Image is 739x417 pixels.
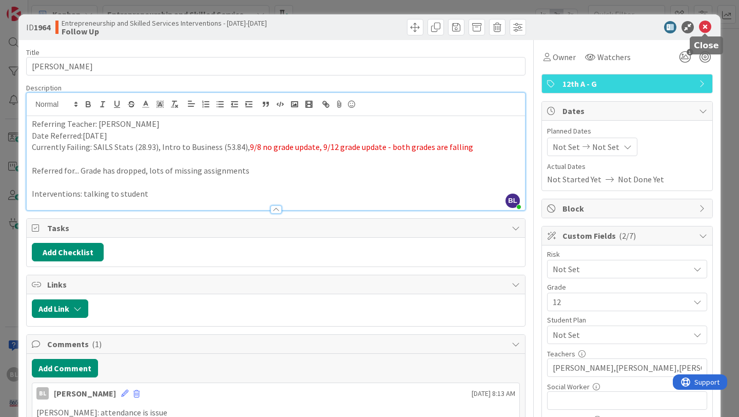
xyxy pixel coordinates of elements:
span: Dates [562,105,694,117]
span: BL [505,194,520,208]
label: Title [26,48,40,57]
input: type card name here... [26,57,526,75]
button: Add Comment [32,359,98,377]
div: Grade [547,283,707,291]
b: 1964 [34,22,50,32]
div: Student Plan [547,316,707,324]
span: Owner [553,51,576,63]
p: Interventions: talking to student [32,188,520,200]
p: Date Referred:[DATE] [32,130,520,142]
span: Support [22,2,47,14]
span: Entrepreneurship and Skilled Services Interventions - [DATE]-[DATE] [62,19,267,27]
span: 12 [553,295,684,309]
span: Watchers [597,51,631,63]
div: Risk [547,251,707,258]
span: Not Done Yet [618,173,664,185]
span: Planned Dates [547,126,707,137]
span: Links [47,278,507,291]
h5: Close [694,41,719,50]
p: Referred for... Grade has dropped, lots of missing assignments [32,165,520,177]
span: Tasks [47,222,507,234]
span: Actual Dates [547,161,707,172]
button: Add Link [32,299,88,318]
span: 9/8 no grade update, 9/12 grade update - both grades are falling [250,142,473,152]
span: Custom Fields [562,230,694,242]
span: ( 2/7 ) [619,231,636,241]
span: 12th A - G [562,78,694,90]
p: Currently Failing: SAILS Stats (28.93), Intro to Business (53.84), [32,141,520,153]
span: Comments [47,338,507,350]
button: Add Checklist [32,243,104,261]
b: Follow Up [62,27,267,35]
span: Not Set [592,141,619,153]
span: ( 1 ) [92,339,102,349]
label: Teachers [547,349,575,358]
label: Social Worker [547,382,590,391]
span: Description [26,83,62,92]
span: Not Started Yet [547,173,601,185]
p: Referring Teacher: [PERSON_NAME] [32,118,520,130]
span: Block [562,202,694,215]
span: Not Set [553,262,684,276]
span: 3 [687,49,693,55]
div: [PERSON_NAME] [54,387,116,400]
span: [DATE] 8:13 AM [472,388,515,399]
span: Not Set [553,141,580,153]
span: ID [26,21,50,33]
span: Not Set [553,329,689,341]
div: BL [36,387,49,400]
